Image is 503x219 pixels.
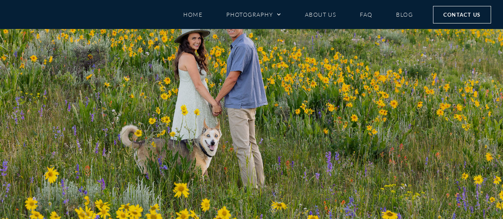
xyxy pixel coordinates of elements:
[360,8,372,21] a: FAQ
[396,8,413,21] a: Blog
[443,10,481,19] span: Contact Us
[11,3,80,26] img: Mountain Magic Media photography logo Crested Butte Photographer
[183,8,203,21] a: Home
[305,8,336,21] a: About Us
[433,6,491,23] a: Contact Us
[226,8,281,21] a: Photography
[183,8,413,21] nav: Menu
